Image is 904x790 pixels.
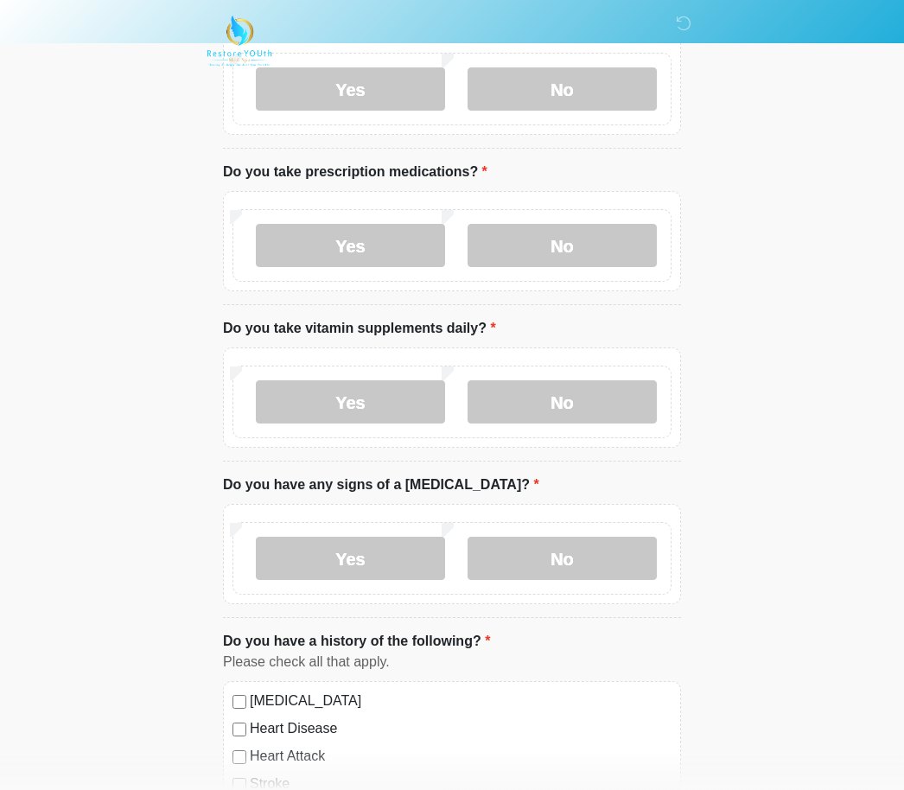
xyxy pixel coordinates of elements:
[232,723,246,737] input: Heart Disease
[223,653,681,673] div: Please check all that apply.
[223,632,490,653] label: Do you have a history of the following?
[468,68,657,111] label: No
[223,162,487,183] label: Do you take prescription medications?
[468,381,657,424] label: No
[223,475,539,496] label: Do you have any signs of a [MEDICAL_DATA]?
[468,225,657,268] label: No
[256,538,445,581] label: Yes
[232,696,246,710] input: [MEDICAL_DATA]
[232,751,246,765] input: Heart Attack
[250,691,672,712] label: [MEDICAL_DATA]
[250,747,672,768] label: Heart Attack
[256,68,445,111] label: Yes
[256,381,445,424] label: Yes
[250,719,672,740] label: Heart Disease
[223,319,496,340] label: Do you take vitamin supplements daily?
[256,225,445,268] label: Yes
[206,13,272,70] img: Restore YOUth Med Spa Logo
[468,538,657,581] label: No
